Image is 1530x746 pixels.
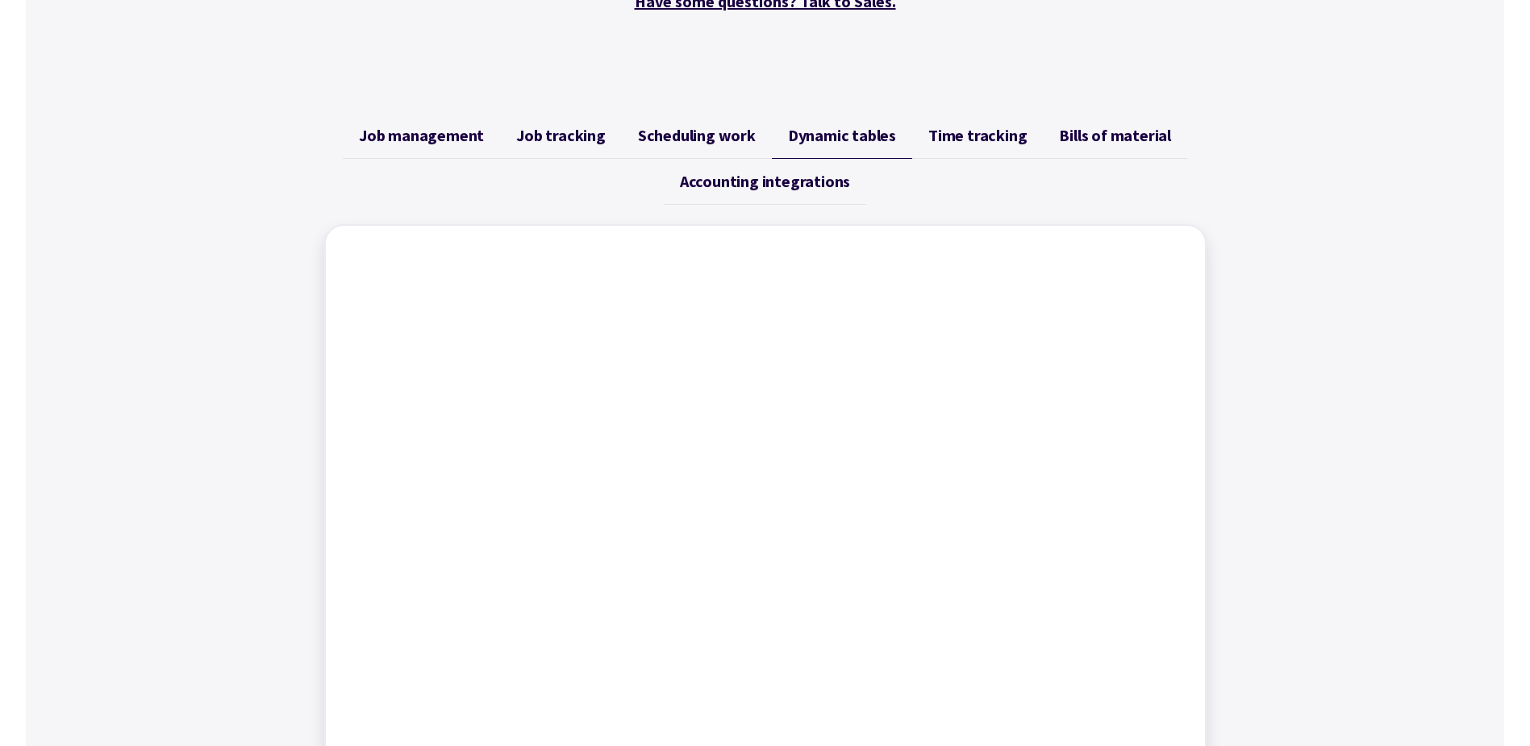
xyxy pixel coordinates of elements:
span: Bills of material [1059,126,1171,145]
iframe: Chat Widget [1261,572,1530,746]
span: Scheduling work [638,126,756,145]
span: Job tracking [516,126,606,145]
span: Job management [359,126,484,145]
span: Accounting integrations [680,172,850,191]
span: Dynamic tables [788,126,896,145]
span: Time tracking [928,126,1027,145]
